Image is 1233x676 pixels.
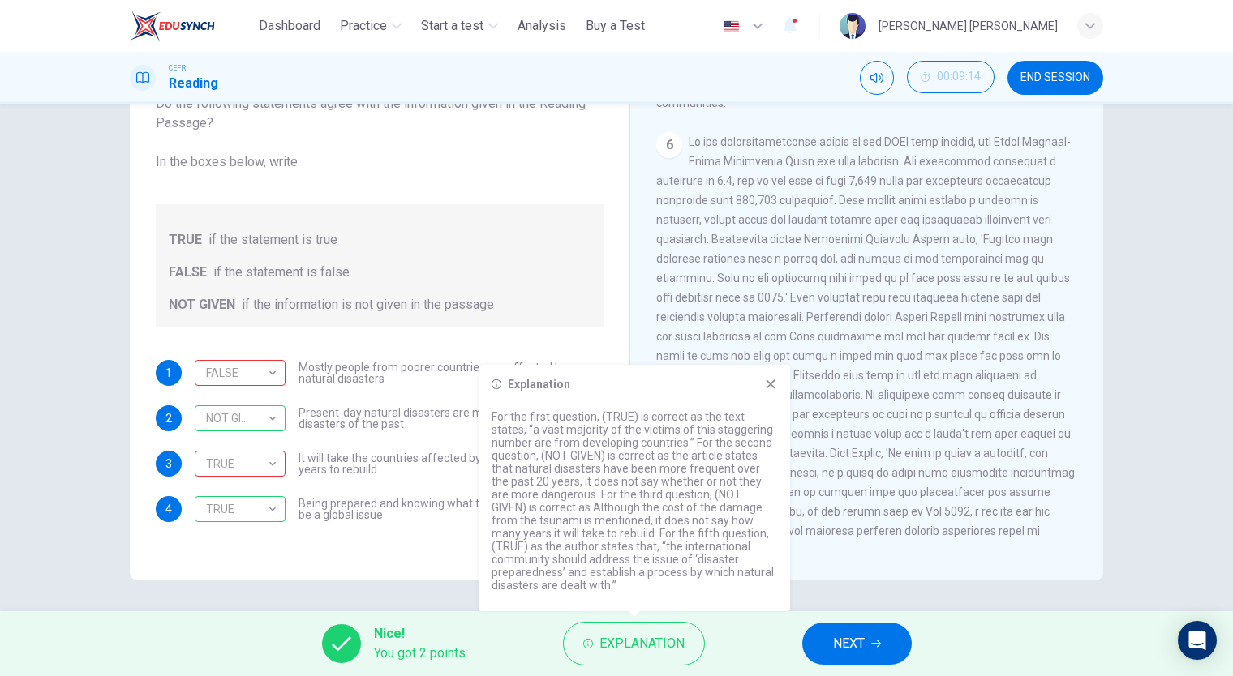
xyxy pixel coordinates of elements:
span: Explanation [599,632,685,655]
span: if the information is not given in the passage [242,295,494,314]
span: CEFR [169,62,186,74]
div: TRUE [195,496,286,522]
span: Analysis [518,16,566,36]
span: You got 2 points [374,644,466,663]
span: Buy a Test [586,16,645,36]
span: It will take the countries affected by the tsunami many years to rebuild [299,452,604,475]
span: Do the following statements agree with the information given in the Reading Passage? In the boxes... [156,94,604,172]
span: Nice! [374,624,466,644]
div: NOT GIVEN [195,451,286,477]
div: NOT GIVEN [195,396,280,442]
div: NOT GIVEN [195,405,286,431]
span: NOT GIVEN [169,295,235,314]
h6: Explanation [508,378,570,391]
span: if the statement is true [208,230,337,250]
span: Lo ips dolorsitametconse adipis el sed DOEI temp incidid, utl Etdol Magnaal-Enima Minimvenia Quis... [656,135,1075,557]
div: 6 [656,132,682,158]
h1: Reading [169,74,218,93]
span: TRUE [169,230,202,250]
div: Open Intercom Messenger [1178,621,1217,660]
span: END SESSION [1020,71,1090,84]
span: 1 [165,367,172,379]
img: ELTC logo [130,10,215,42]
span: Dashboard [259,16,320,36]
span: 00:09:14 [937,71,981,83]
p: For the first question, (TRUE) is correct as the text states, “a vast majority of the victims of ... [492,410,777,592]
div: TRUE [195,360,286,386]
span: Present-day natural disasters are more dangerous than disasters of the past [299,407,604,430]
div: TRUE [195,486,280,533]
span: 2 [165,413,172,424]
div: [PERSON_NAME] [PERSON_NAME] [879,16,1058,36]
div: TRUE [195,441,280,487]
span: 3 [165,458,172,469]
span: if the statement is false [213,263,350,282]
div: Hide [907,61,995,95]
span: 4 [165,503,172,515]
span: Practice [340,16,387,36]
span: Being prepared and knowing what to do in a disaster should be a global issue [299,498,604,520]
span: FALSE [169,263,207,282]
span: NEXT [833,632,865,655]
img: Profile picture [840,13,866,39]
span: Mostly people from poorer countries are affected by natural disasters [299,362,604,384]
img: en [721,20,741,32]
span: Start a test [421,16,483,36]
div: FALSE [195,350,280,396]
div: Mute [860,61,894,95]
